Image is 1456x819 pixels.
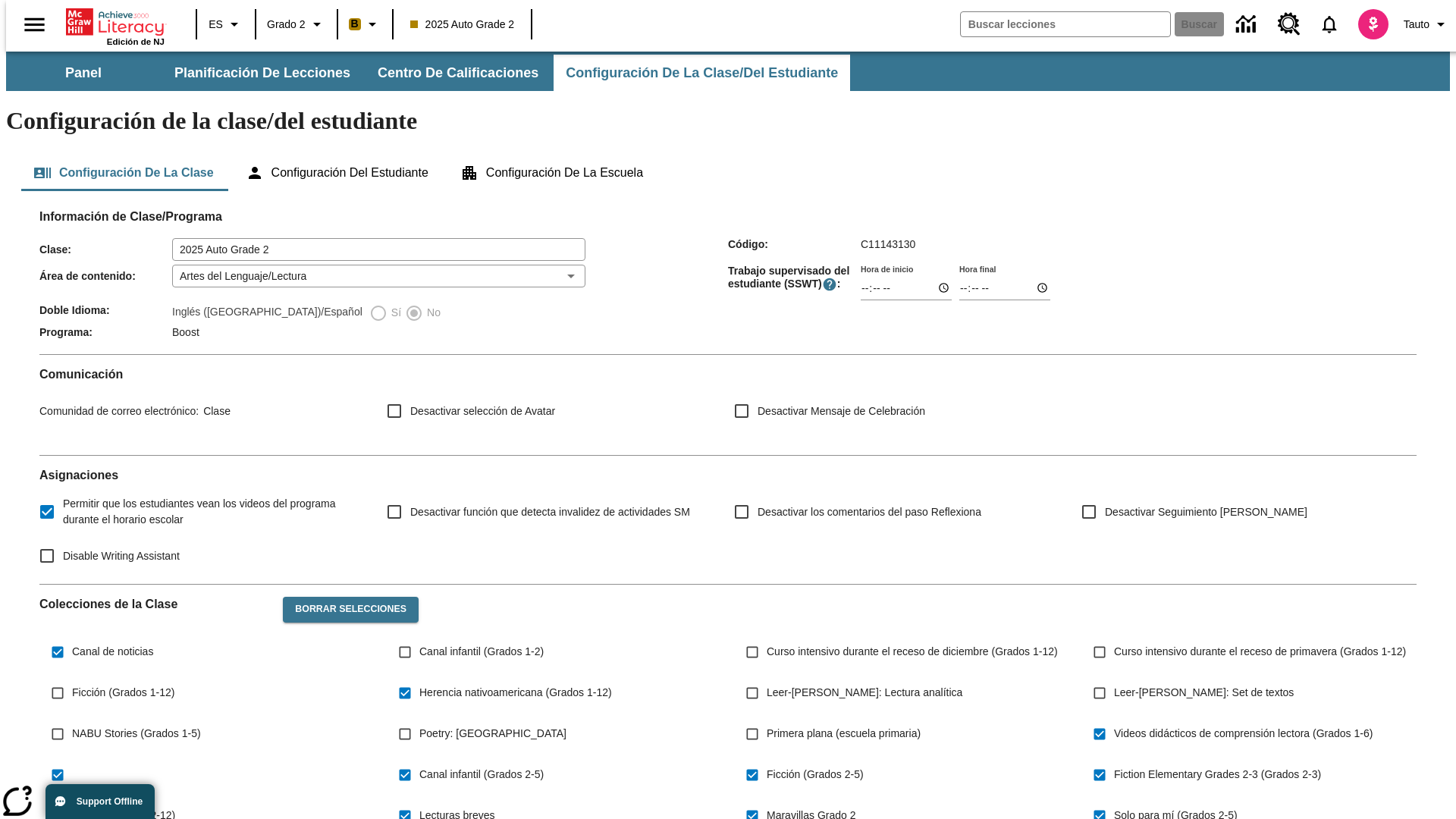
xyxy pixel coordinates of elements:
div: Subbarra de navegación [6,55,852,91]
span: Clase [199,405,231,417]
span: Fiction Elementary Grades 2-3 (Grados 2-3) [1114,767,1321,783]
span: Leer-[PERSON_NAME]: Set de textos [1114,685,1294,701]
span: Desactivar Seguimiento [PERSON_NAME] [1105,504,1307,520]
span: Disable Writing Assistant [63,548,180,564]
span: Curso intensivo durante el receso de diciembre (Grados 1-12) [767,644,1058,660]
h2: Comunicación [39,367,1417,381]
label: Hora final [959,263,996,275]
span: Desactivar función que detecta invalidez de actividades SM [410,504,690,520]
img: avatar image [1358,9,1389,39]
span: Poetry: [GEOGRAPHIC_DATA] [419,726,566,742]
span: Edición de NJ [107,37,165,46]
button: Grado: Grado 2, Elige un grado [261,11,332,38]
span: Doble Idioma : [39,304,172,316]
a: Notificaciones [1310,5,1349,44]
span: No [423,305,441,321]
span: Desactivar selección de Avatar [410,403,555,419]
span: Grado 2 [267,17,306,33]
span: Trabajo supervisado del estudiante (SSWT) : [728,265,861,292]
h1: Configuración de la clase/del estudiante [6,107,1450,135]
div: Comunicación [39,367,1417,443]
label: Inglés ([GEOGRAPHIC_DATA])/Español [172,304,362,322]
span: Support Offline [77,796,143,807]
div: Artes del Lenguaje/Lectura [172,265,585,287]
button: Configuración de la clase [21,155,226,191]
span: ES [209,17,223,33]
div: Asignaciones [39,468,1417,572]
span: Programa : [39,326,172,338]
span: Desactivar los comentarios del paso Reflexiona [758,504,981,520]
span: Permitir que los estudiantes vean los videos del programa durante el horario escolar [63,496,362,528]
button: Borrar selecciones [283,597,419,623]
span: Primera plana (escuela primaria) [767,726,921,742]
a: Centro de recursos, Se abrirá en una pestaña nueva. [1269,4,1310,45]
span: Canal infantil (Grados 1-2) [419,644,544,660]
span: Canal infantil (Grados 2-5) [419,767,544,783]
button: El Tiempo Supervisado de Trabajo Estudiantil es el período durante el cual los estudiantes pueden... [822,277,837,292]
span: Comunidad de correo electrónico : [39,405,199,417]
span: Área de contenido : [39,270,172,282]
div: Subbarra de navegación [6,52,1450,91]
div: Portada [66,5,165,46]
span: C11143130 [861,238,915,250]
span: Sí [388,305,401,321]
span: Boost [172,326,199,338]
span: Curso intensivo durante el receso de primavera (Grados 1-12) [1114,644,1406,660]
h2: Asignaciones [39,468,1417,482]
span: Canal de noticias [72,644,153,660]
button: Panel [8,55,159,91]
a: Centro de información [1227,4,1269,45]
button: Lenguaje: ES, Selecciona un idioma [202,11,250,38]
h2: Colecciones de la Clase [39,597,271,611]
button: Centro de calificaciones [366,55,551,91]
span: Clase : [39,243,172,256]
button: Configuración de la escuela [448,155,655,191]
button: Escoja un nuevo avatar [1349,5,1398,44]
button: Support Offline [45,784,155,819]
span: Videos didácticos de comprensión lectora (Grados 1-6) [1114,726,1373,742]
input: Buscar campo [961,12,1170,36]
span: Tauto [1404,17,1429,33]
span: Ficción (Grados 1-12) [72,685,174,701]
button: Planificación de lecciones [162,55,362,91]
button: Abrir el menú lateral [12,2,57,47]
input: Clase [172,238,585,261]
button: Perfil/Configuración [1398,11,1456,38]
span: B [351,14,359,33]
div: Configuración de la clase/del estudiante [21,155,1435,191]
a: Portada [66,7,165,37]
span: Herencia nativoamericana (Grados 1-12) [419,685,612,701]
span: Código : [728,238,861,250]
button: Boost El color de la clase es anaranjado claro. Cambiar el color de la clase. [343,11,388,38]
span: NABU Stories (Grados 1-5) [72,726,201,742]
div: Información de Clase/Programa [39,224,1417,342]
button: Configuración de la clase/del estudiante [554,55,850,91]
span: Desactivar Mensaje de Celebración [758,403,925,419]
span: Ficción (Grados 2-5) [767,767,864,783]
span: Leer-[PERSON_NAME]: Lectura analítica [767,685,962,701]
label: Hora de inicio [861,263,913,275]
span: 2025 Auto Grade 2 [410,17,515,33]
button: Configuración del estudiante [234,155,441,191]
h2: Información de Clase/Programa [39,209,1417,224]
